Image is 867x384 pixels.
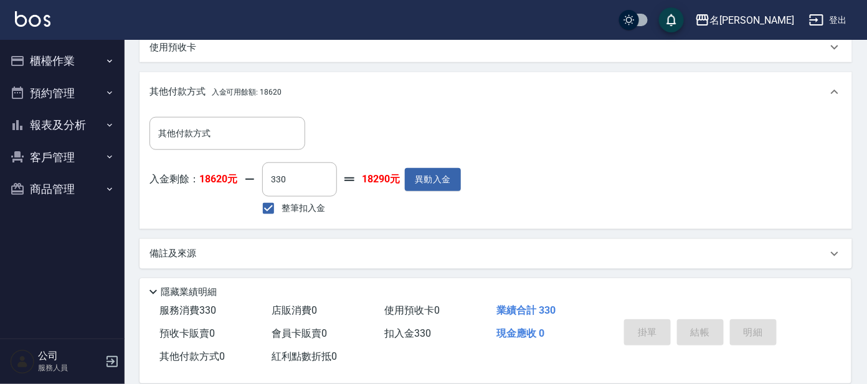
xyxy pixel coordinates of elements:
[149,247,196,260] p: 備註及來源
[497,327,545,339] span: 現金應收 0
[362,173,400,186] strong: 18290元
[272,327,328,339] span: 會員卡販賣 0
[5,173,120,205] button: 商品管理
[38,350,102,362] h5: 公司
[159,350,225,362] span: 其他付款方式 0
[5,45,120,77] button: 櫃檯作業
[272,350,338,362] span: 紅利點數折抵 0
[149,173,237,186] p: 入金剩餘：
[384,327,431,339] span: 扣入金 330
[199,173,237,185] strong: 18620元
[140,72,852,112] div: 其他付款方式入金可用餘額: 18620
[384,304,440,316] span: 使用預收卡 0
[272,304,318,316] span: 店販消費 0
[212,88,282,96] span: 入金可用餘額: 18620
[159,304,216,316] span: 服務消費 330
[690,7,799,33] button: 名[PERSON_NAME]
[159,327,215,339] span: 預收卡販賣 0
[161,286,217,299] p: 隱藏業績明細
[282,202,325,215] span: 整筆扣入金
[497,304,556,316] span: 業績合計 330
[804,9,852,32] button: 登出
[15,11,50,27] img: Logo
[5,141,120,174] button: 客戶管理
[10,349,35,374] img: Person
[5,77,120,110] button: 預約管理
[149,85,282,99] p: 其他付款方式
[140,239,852,269] div: 備註及來源
[710,12,794,28] div: 名[PERSON_NAME]
[405,168,461,191] button: 異動入金
[140,32,852,62] div: 使用預收卡
[5,109,120,141] button: 報表及分析
[659,7,684,32] button: save
[149,41,196,54] p: 使用預收卡
[38,362,102,373] p: 服務人員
